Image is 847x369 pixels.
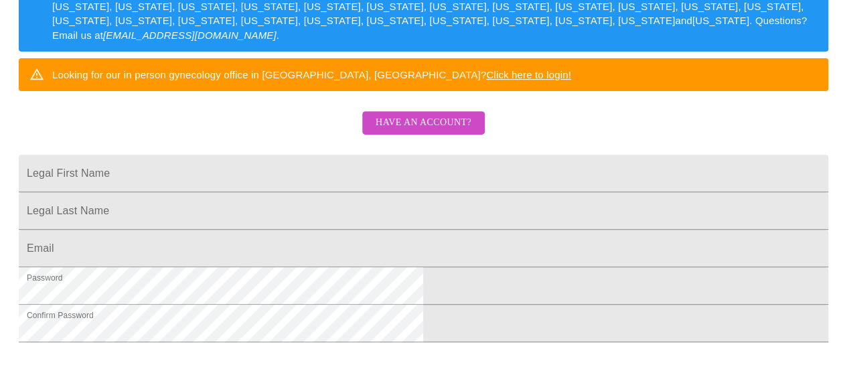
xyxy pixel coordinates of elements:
span: Have an account? [376,115,471,131]
div: Looking for our in person gynecology office in [GEOGRAPHIC_DATA], [GEOGRAPHIC_DATA]? [52,62,571,87]
button: Have an account? [362,111,485,135]
a: Click here to login! [486,69,571,80]
em: [EMAIL_ADDRESS][DOMAIN_NAME] [103,29,277,41]
a: Have an account? [359,126,488,137]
